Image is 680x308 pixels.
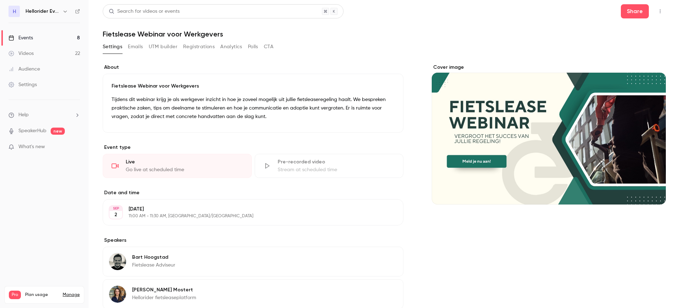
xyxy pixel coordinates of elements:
[8,111,80,119] li: help-dropdown-opener
[129,206,366,213] p: [DATE]
[220,41,242,52] button: Analytics
[126,158,243,166] div: Live
[103,41,122,52] button: Settings
[112,83,395,90] p: Fietslease Webinar voor Werkgevers
[25,8,59,15] h6: Hellorider Events
[8,81,37,88] div: Settings
[114,211,117,218] p: 2
[183,41,215,52] button: Registrations
[109,286,126,303] img: Heleen Mostert
[103,30,666,38] h1: Fietslease Webinar voor Werkgevers
[9,291,21,299] span: Pro
[255,154,404,178] div: Pre-recorded videoStream at scheduled time
[103,247,403,276] div: Bart HoogstadBart HoogstadFietslease Adviseur
[432,64,666,71] label: Cover image
[112,95,395,121] p: Tijdens dit webinar krijg je als werkgever inzicht in hoe je zoveel mogelijk uit jullie fietsleas...
[109,8,180,15] div: Search for videos or events
[25,292,58,298] span: Plan usage
[103,189,403,196] label: Date and time
[432,64,666,205] section: Cover image
[132,286,196,293] p: [PERSON_NAME] Mostert
[109,253,126,270] img: Bart Hoogstad
[149,41,177,52] button: UTM builder
[18,111,29,119] span: Help
[128,41,143,52] button: Emails
[132,262,175,269] p: Fietslease Adviseur
[264,41,273,52] button: CTA
[51,128,65,135] span: new
[278,158,395,166] div: Pre-recorded video
[132,294,196,301] p: Hellorider fietsleaseplatform
[103,64,403,71] label: About
[103,237,403,244] label: Speakers
[18,143,45,151] span: What's new
[126,166,243,173] div: Go live at scheduled time
[129,213,366,219] p: 11:00 AM - 11:30 AM, [GEOGRAPHIC_DATA]/[GEOGRAPHIC_DATA]
[248,41,258,52] button: Polls
[13,8,16,15] span: H
[278,166,395,173] div: Stream at scheduled time
[103,154,252,178] div: LiveGo live at scheduled time
[8,34,33,41] div: Events
[18,127,46,135] a: SpeakerHub
[621,4,649,18] button: Share
[8,66,40,73] div: Audience
[109,206,122,211] div: SEP
[103,144,403,151] p: Event type
[8,50,34,57] div: Videos
[132,254,175,261] p: Bart Hoogstad
[63,292,80,298] a: Manage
